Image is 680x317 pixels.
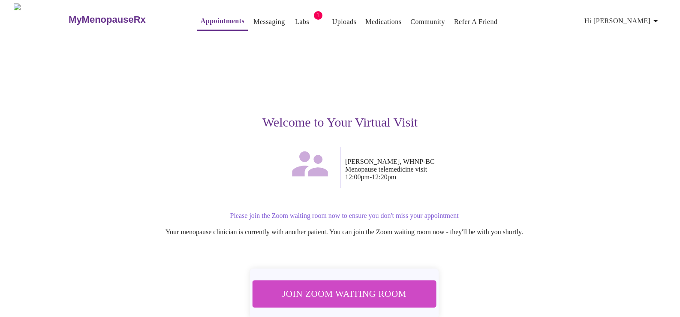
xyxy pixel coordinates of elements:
[201,15,244,27] a: Appointments
[253,16,285,28] a: Messaging
[295,16,309,28] a: Labs
[76,115,604,130] h3: Welcome to Your Virtual Visit
[407,13,448,30] button: Community
[84,228,604,236] p: Your menopause clinician is currently with another patient. You can join the Zoom waiting room no...
[69,14,146,25] h3: MyMenopauseRx
[451,13,501,30] button: Refer a Friend
[314,11,322,20] span: 1
[454,16,498,28] a: Refer a Friend
[345,158,604,181] p: [PERSON_NAME], WHNP-BC Menopause telemedicine visit 12:00pm - 12:20pm
[362,13,405,30] button: Medications
[84,212,604,220] p: Please join the Zoom waiting room now to ensure you don't miss your appointment
[329,13,360,30] button: Uploads
[253,280,436,307] button: Join Zoom Waiting Room
[264,286,425,302] span: Join Zoom Waiting Room
[584,15,661,27] span: Hi [PERSON_NAME]
[197,12,248,31] button: Appointments
[250,13,288,30] button: Messaging
[68,5,180,35] a: MyMenopauseRx
[332,16,357,28] a: Uploads
[410,16,445,28] a: Community
[14,3,68,36] img: MyMenopauseRx Logo
[289,13,316,30] button: Labs
[581,12,664,30] button: Hi [PERSON_NAME]
[365,16,401,28] a: Medications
